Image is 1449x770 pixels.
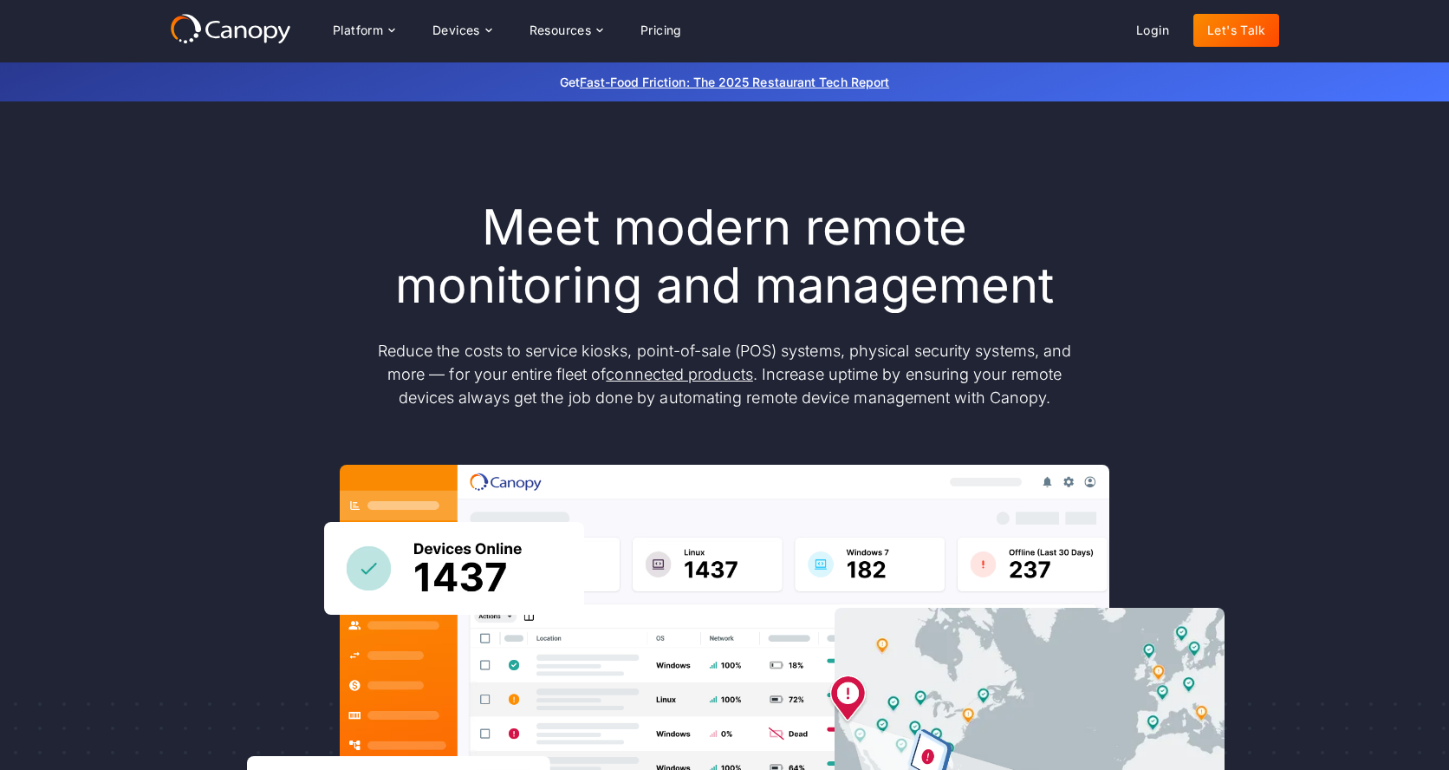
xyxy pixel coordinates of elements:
[627,14,696,47] a: Pricing
[333,24,383,36] div: Platform
[432,24,480,36] div: Devices
[300,73,1149,91] p: Get
[530,24,592,36] div: Resources
[361,339,1088,409] p: Reduce the costs to service kiosks, point-of-sale (POS) systems, physical security systems, and m...
[361,199,1088,315] h1: Meet modern remote monitoring and management
[1193,14,1279,47] a: Let's Talk
[516,13,616,48] div: Resources
[580,75,889,89] a: Fast-Food Friction: The 2025 Restaurant Tech Report
[419,13,505,48] div: Devices
[324,522,584,615] img: Canopy sees how many devices are online
[319,13,408,48] div: Platform
[606,365,752,383] a: connected products
[1122,14,1183,47] a: Login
